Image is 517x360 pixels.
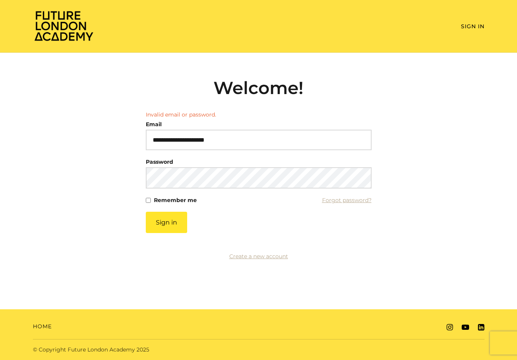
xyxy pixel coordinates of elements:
[154,195,197,206] label: Remember me
[229,253,288,260] a: Create a new account
[33,322,52,331] a: Home
[146,119,162,130] label: Email
[322,195,372,206] a: Forgot password?
[146,156,173,167] label: Password
[146,212,187,233] button: Sign in
[33,10,95,41] img: Home Page
[27,346,259,354] div: © Copyright Future London Academy 2025
[146,77,372,98] h2: Welcome!
[461,23,485,30] a: Sign In
[146,111,372,119] li: Invalid email or password.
